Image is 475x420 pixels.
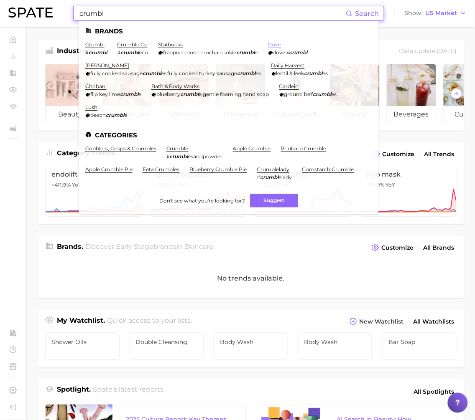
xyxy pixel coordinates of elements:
[370,242,416,253] button: Customize
[257,166,290,172] a: crumblelady
[355,10,379,18] span: Search
[85,62,129,68] a: [PERSON_NAME]
[279,83,299,89] a: gardein
[163,49,237,56] span: frappuccinos - mocha cookie
[268,41,281,48] a: dove
[199,91,269,97] span: e gentle foaming hand soap
[304,339,366,345] span: Body wash
[181,91,199,97] em: crumbl
[313,91,332,97] em: crumbl
[85,104,97,110] a: lush
[45,165,143,217] a: endolift+411.9% YoY
[190,166,247,172] a: blueberry crumble pie
[238,70,256,76] em: crumbl
[386,182,396,188] span: YoY
[138,91,141,97] span: e
[388,339,450,345] span: Bar Soap
[233,145,271,152] a: apple crumble
[85,28,372,35] li: Brands
[86,243,215,250] span: Discover Early Stage brands in .
[411,316,457,327] a: All Watchlists
[117,41,148,48] a: crumble co
[51,339,113,345] span: Shower Oils
[421,242,457,253] a: All Brands
[120,91,138,97] em: crumbl
[85,166,133,172] a: apple crumble pie
[90,91,120,97] span: flip key lime
[289,49,308,56] em: crumbl
[214,332,288,360] a: Body Wash
[424,244,455,251] span: All Brands
[332,91,337,97] span: es
[85,83,107,89] a: chobani
[85,49,89,56] span: #
[136,339,198,345] span: Double Cleansing
[72,182,82,188] span: YoY
[38,258,464,298] div: No trends available.
[45,332,120,360] a: Shower Oils
[298,332,373,360] a: Body wash
[151,83,200,89] a: bath & body works
[57,243,83,250] span: Brands .
[161,70,166,76] span: es
[360,318,404,325] span: New Watchlist
[124,112,127,118] span: e
[424,151,455,158] span: All Trends
[412,385,457,399] a: All Spotlights
[106,112,124,118] em: crumbl
[85,132,372,139] li: Categories
[302,166,354,172] a: cornstarch crumble
[273,49,289,56] span: dove x
[281,145,327,152] a: rhubarb crumble
[304,70,323,76] em: crumbl
[250,194,298,207] button: Suggest
[107,316,192,327] h2: Quick access to your lists.
[257,174,260,180] span: #
[188,153,223,159] span: esandpowder
[347,316,406,327] button: New Watchlist
[382,244,414,251] span: Customize
[57,149,117,157] span: Category Trends .
[255,49,258,56] span: e
[57,46,94,57] h1: Industries.
[79,6,346,20] input: Search here for a brand, industry, or ingredient
[89,49,107,56] em: crumbl
[51,170,136,178] span: endolift
[90,70,143,76] span: fully cooked sausage
[159,197,245,204] span: Don't see what you're looking for?
[414,387,455,397] span: All Spotlights
[117,49,120,56] span: #
[45,64,95,123] a: beauty
[166,153,170,159] span: #
[120,49,139,56] em: crumbl
[46,106,95,123] span: beauty
[284,91,313,97] span: ground be'f
[426,11,457,15] span: US Market
[387,106,436,123] span: beverages
[166,145,189,152] a: crumble
[256,70,261,76] span: es
[143,166,180,172] a: feta crumbles
[139,49,148,56] span: eco
[366,170,451,178] span: cryo mask
[170,153,188,159] em: crumbl
[386,64,437,123] a: beverages
[156,91,181,97] span: blueberry
[360,165,457,217] a: cryo mask+311.9% YoY
[451,88,462,99] button: Scroll Right
[130,332,204,360] a: Double Cleansing
[323,70,328,76] span: es
[414,318,455,325] span: All Watchlists
[90,112,106,118] span: peach
[143,70,161,76] em: crumbl
[8,8,53,18] img: SPATE
[51,182,71,188] span: +411.9%
[279,174,292,180] span: elady
[260,174,279,180] em: crumbl
[271,62,305,68] a: daily harvest
[57,385,91,399] h1: Spotlight.
[168,70,238,76] span: fully cooked turkey sausage
[158,41,183,48] a: starbucks
[7,401,19,413] a: Log out. Currently logged in with e-mail kerianne.adler@unilever.com.
[85,70,261,76] div: ,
